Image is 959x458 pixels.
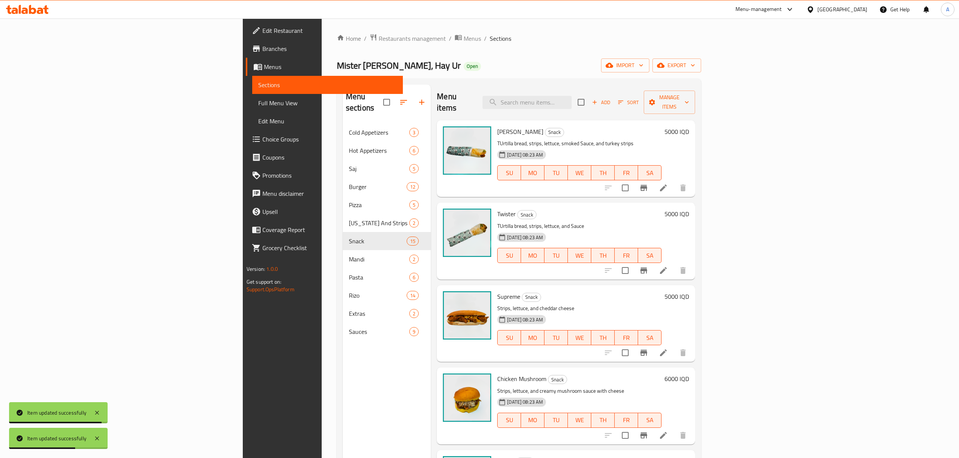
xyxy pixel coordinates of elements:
[522,293,541,301] span: Snack
[349,309,409,318] span: Extras
[349,273,409,282] div: Pasta
[409,309,419,318] div: items
[735,5,782,14] div: Menu-management
[247,277,281,287] span: Get support on:
[568,248,591,263] button: WE
[497,386,661,396] p: Strips, lettuce, and creamy mushroom sauce with cheese
[659,348,668,357] a: Edit menu item
[409,128,419,137] div: items
[343,323,431,341] div: Sauces9
[497,221,661,231] p: TUrtilla bread, strips, lettuce, and Sauce
[409,273,419,282] div: items
[343,286,431,304] div: Rizo14
[337,34,701,43] nav: breadcrumb
[659,266,668,275] a: Edit menu item
[258,80,397,89] span: Sections
[349,182,407,191] span: Burger
[264,62,397,71] span: Menus
[443,373,491,422] img: Chicken Mushroom
[544,248,568,263] button: TU
[517,210,537,219] div: Snack
[601,58,649,72] button: import
[635,426,653,444] button: Branch-specific-item
[252,76,403,94] a: Sections
[409,164,419,173] div: items
[409,146,419,155] div: items
[594,415,612,426] span: TH
[379,34,446,43] span: Restaurants management
[615,330,638,345] button: FR
[379,94,395,110] span: Select all sections
[349,237,407,246] span: Snack
[665,126,689,137] h6: 5000 IQD
[594,250,612,261] span: TH
[638,248,661,263] button: SA
[343,141,431,160] div: Hot Appetizers6
[410,220,418,227] span: 2
[349,164,409,173] span: Saj
[674,344,692,362] button: delete
[349,146,409,155] span: Hot Appetizers
[258,98,397,108] span: Full Menu View
[407,182,419,191] div: items
[545,128,564,137] div: Snack
[518,211,536,219] span: Snack
[641,168,658,178] span: SA
[544,413,568,428] button: TU
[246,184,403,203] a: Menu disclaimer
[497,373,546,384] span: Chicken Mushroom
[484,34,487,43] li: /
[615,413,638,428] button: FR
[407,183,418,191] span: 12
[641,415,658,426] span: SA
[370,34,446,43] a: Restaurants management
[659,431,668,440] a: Edit menu item
[455,34,481,43] a: Menus
[410,310,418,317] span: 2
[262,44,397,53] span: Branches
[524,332,541,343] span: MO
[571,168,588,178] span: WE
[946,5,949,14] span: A
[644,91,695,114] button: Manage items
[618,98,639,107] span: Sort
[497,208,516,220] span: Twister
[409,218,419,227] div: items
[343,268,431,286] div: Pasta6
[349,218,409,227] span: [US_STATE] And Strips
[591,98,611,107] span: Add
[262,153,397,162] span: Coupons
[591,330,615,345] button: TH
[27,434,86,443] div: Item updated successfully
[413,93,431,111] button: Add section
[504,398,546,406] span: [DATE] 08:23 AM
[635,344,653,362] button: Branch-specific-item
[247,284,294,294] a: Support.OpsPlatform
[343,123,431,141] div: Cold Appetizers3
[410,201,418,209] span: 5
[617,427,633,443] span: Select to update
[410,147,418,154] span: 6
[262,225,397,234] span: Coverage Report
[409,327,419,336] div: items
[617,180,633,196] span: Select to update
[343,214,431,232] div: [US_STATE] And Strips2
[497,126,543,137] span: [PERSON_NAME]
[247,264,265,274] span: Version:
[410,129,418,136] span: 3
[571,250,588,261] span: WE
[501,415,518,426] span: SU
[568,330,591,345] button: WE
[674,426,692,444] button: delete
[349,327,409,336] span: Sauces
[343,232,431,250] div: Snack15
[343,178,431,196] div: Burger12
[501,168,518,178] span: SU
[262,135,397,144] span: Choice Groups
[665,209,689,219] h6: 5000 IQD
[618,332,635,343] span: FR
[501,250,518,261] span: SU
[497,139,661,148] p: TUrtilla bread, strips, lettuce, smoked Sauce, and turkey strips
